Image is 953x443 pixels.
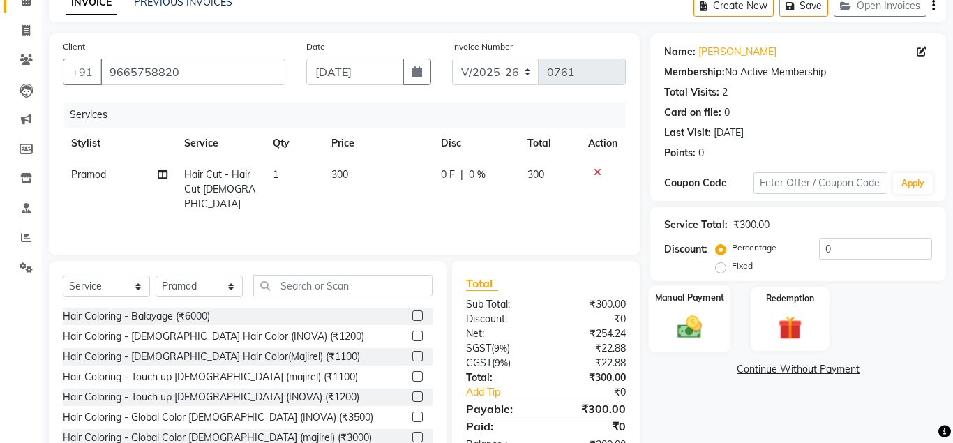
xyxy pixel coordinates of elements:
[546,400,637,417] div: ₹300.00
[698,146,704,160] div: 0
[546,356,637,370] div: ₹22.88
[441,167,455,182] span: 0 F
[466,342,491,354] span: SGST
[664,242,707,257] div: Discount:
[184,168,255,210] span: Hair Cut - Hair Cut [DEMOGRAPHIC_DATA]
[653,362,943,377] a: Continue Without Payment
[176,128,264,159] th: Service
[546,312,637,326] div: ₹0
[71,168,106,181] span: Pramod
[546,297,637,312] div: ₹300.00
[456,341,546,356] div: ( )
[331,168,348,181] span: 300
[519,128,580,159] th: Total
[64,102,636,128] div: Services
[664,65,725,80] div: Membership:
[753,172,887,194] input: Enter Offer / Coupon Code
[732,260,753,272] label: Fixed
[456,400,546,417] div: Payable:
[494,343,507,354] span: 9%
[664,65,932,80] div: No Active Membership
[733,218,770,232] div: ₹300.00
[732,241,776,254] label: Percentage
[306,40,325,53] label: Date
[664,85,719,100] div: Total Visits:
[63,410,373,425] div: Hair Coloring - Global Color [DEMOGRAPHIC_DATA] (INOVA) (₹3500)
[63,370,358,384] div: Hair Coloring - Touch up [DEMOGRAPHIC_DATA] (majirel) (₹1100)
[456,356,546,370] div: ( )
[264,128,323,159] th: Qty
[253,275,433,296] input: Search or Scan
[456,370,546,385] div: Total:
[63,329,364,344] div: Hair Coloring - [DEMOGRAPHIC_DATA] Hair Color (INOVA) (₹1200)
[456,326,546,341] div: Net:
[495,357,508,368] span: 9%
[323,128,433,159] th: Price
[63,390,359,405] div: Hair Coloring - Touch up [DEMOGRAPHIC_DATA] (INOVA) (₹1200)
[724,105,730,120] div: 0
[546,341,637,356] div: ₹22.88
[771,313,809,343] img: _gift.svg
[460,167,463,182] span: |
[63,59,102,85] button: +91
[466,356,492,369] span: CGST
[664,105,721,120] div: Card on file:
[63,350,360,364] div: Hair Coloring - [DEMOGRAPHIC_DATA] Hair Color(Majirel) (₹1100)
[273,168,278,181] span: 1
[466,276,498,291] span: Total
[546,418,637,435] div: ₹0
[63,309,210,324] div: Hair Coloring - Balayage (₹6000)
[546,326,637,341] div: ₹254.24
[580,128,626,159] th: Action
[63,40,85,53] label: Client
[664,146,696,160] div: Points:
[100,59,285,85] input: Search by Name/Mobile/Email/Code
[469,167,486,182] span: 0 %
[433,128,519,159] th: Disc
[722,85,728,100] div: 2
[664,176,753,190] div: Coupon Code
[664,45,696,59] div: Name:
[893,173,933,194] button: Apply
[456,297,546,312] div: Sub Total:
[714,126,744,140] div: [DATE]
[664,126,711,140] div: Last Visit:
[670,313,710,341] img: _cash.svg
[527,168,544,181] span: 300
[456,418,546,435] div: Paid:
[664,218,728,232] div: Service Total:
[456,385,561,400] a: Add Tip
[698,45,776,59] a: [PERSON_NAME]
[452,40,513,53] label: Invoice Number
[561,385,636,400] div: ₹0
[63,128,176,159] th: Stylist
[655,291,725,304] label: Manual Payment
[766,292,814,305] label: Redemption
[456,312,546,326] div: Discount:
[546,370,637,385] div: ₹300.00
